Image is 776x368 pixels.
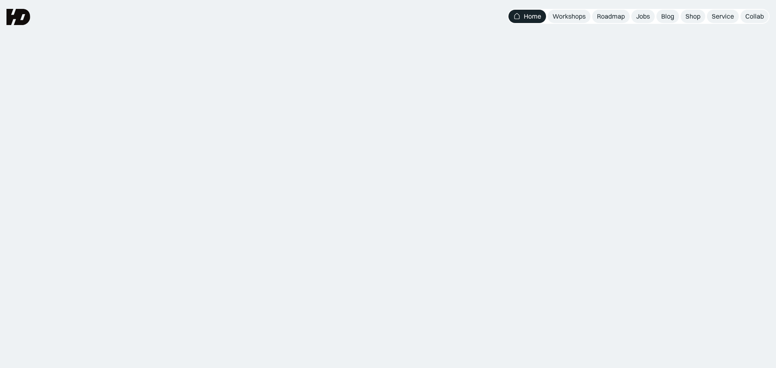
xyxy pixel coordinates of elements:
[712,12,734,21] div: Service
[592,10,630,23] a: Roadmap
[597,12,625,21] div: Roadmap
[707,10,739,23] a: Service
[740,10,769,23] a: Collab
[552,12,586,21] div: Workshops
[681,10,705,23] a: Shop
[661,12,674,21] div: Blog
[631,10,655,23] a: Jobs
[524,12,541,21] div: Home
[656,10,679,23] a: Blog
[508,10,546,23] a: Home
[685,12,700,21] div: Shop
[548,10,590,23] a: Workshops
[636,12,650,21] div: Jobs
[745,12,764,21] div: Collab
